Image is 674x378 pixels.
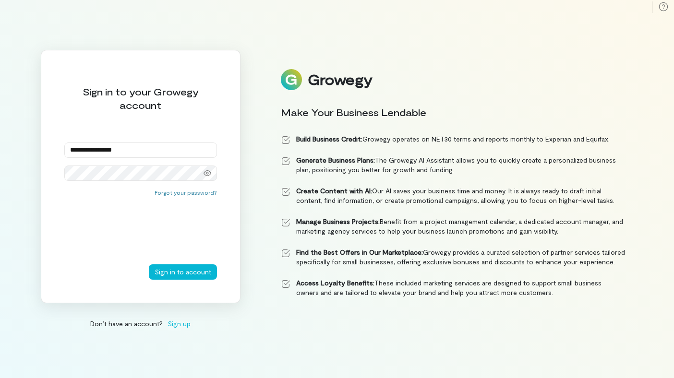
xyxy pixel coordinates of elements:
[168,319,191,329] span: Sign up
[308,71,372,88] div: Growegy
[281,106,626,119] div: Make Your Business Lendable
[281,69,302,90] img: Logo
[281,278,626,297] li: These included marketing services are designed to support small business owners and are tailored ...
[281,217,626,236] li: Benefit from a project management calendar, a dedicated account manager, and marketing agency ser...
[281,155,626,175] li: The Growegy AI Assistant allows you to quickly create a personalized business plan, positioning y...
[296,279,374,287] strong: Access Loyalty Benefits:
[296,187,372,195] strong: Create Content with AI:
[149,264,217,280] button: Sign in to account
[155,189,217,196] button: Forgot your password?
[64,85,217,112] div: Sign in to your Growegy account
[296,135,362,143] strong: Build Business Credit:
[281,134,626,144] li: Growegy operates on NET30 terms and reports monthly to Experian and Equifax.
[281,186,626,205] li: Our AI saves your business time and money. It is always ready to draft initial content, find info...
[41,319,241,329] div: Don’t have an account?
[281,248,626,267] li: Growegy provides a curated selection of partner services tailored specifically for small business...
[296,156,375,164] strong: Generate Business Plans:
[296,217,380,225] strong: Manage Business Projects:
[296,248,423,256] strong: Find the Best Offers in Our Marketplace:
